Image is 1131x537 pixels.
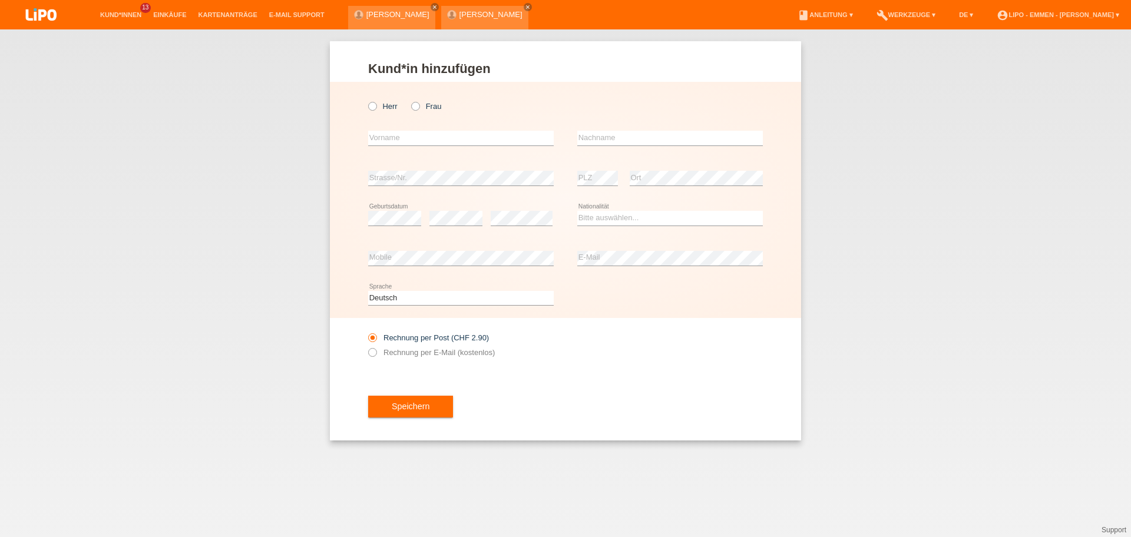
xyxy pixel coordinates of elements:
[871,11,942,18] a: buildWerkzeuge ▾
[392,402,429,411] span: Speichern
[368,396,453,418] button: Speichern
[997,9,1008,21] i: account_circle
[368,333,489,342] label: Rechnung per Post (CHF 2.90)
[263,11,330,18] a: E-Mail Support
[368,61,763,76] h1: Kund*in hinzufügen
[459,10,522,19] a: [PERSON_NAME]
[431,3,439,11] a: close
[1102,526,1126,534] a: Support
[368,348,376,363] input: Rechnung per E-Mail (kostenlos)
[411,102,419,110] input: Frau
[524,3,532,11] a: close
[877,9,888,21] i: build
[147,11,192,18] a: Einkäufe
[953,11,979,18] a: DE ▾
[94,11,147,18] a: Kund*innen
[12,24,71,33] a: LIPO pay
[525,4,531,10] i: close
[432,4,438,10] i: close
[368,102,376,110] input: Herr
[366,10,429,19] a: [PERSON_NAME]
[368,102,398,111] label: Herr
[991,11,1125,18] a: account_circleLIPO - Emmen - [PERSON_NAME] ▾
[368,333,376,348] input: Rechnung per Post (CHF 2.90)
[140,3,151,13] span: 13
[411,102,441,111] label: Frau
[368,348,495,357] label: Rechnung per E-Mail (kostenlos)
[798,9,809,21] i: book
[792,11,858,18] a: bookAnleitung ▾
[193,11,263,18] a: Kartenanträge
